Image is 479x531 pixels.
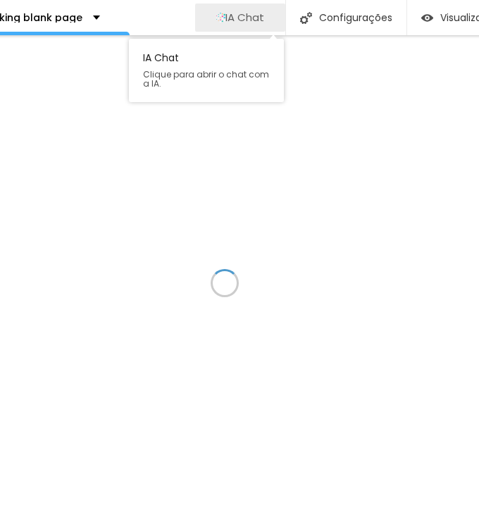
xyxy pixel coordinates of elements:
img: AI [216,13,225,23]
div: IA Chat [129,39,284,102]
span: Clique para abrir o chat com a IA. [143,70,270,88]
img: Icone [300,12,312,24]
button: AIIA Chat [195,4,285,32]
span: IA Chat [225,11,264,23]
img: view-1.svg [421,12,433,24]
